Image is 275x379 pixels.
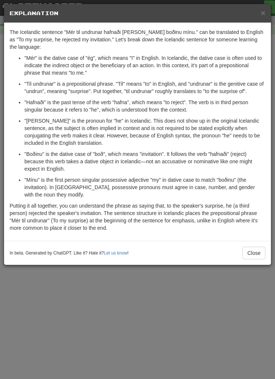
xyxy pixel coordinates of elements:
[10,202,265,232] p: Putting it all together, you can understand the phrase as saying that, to the speaker's surprise,...
[10,28,265,51] p: The Icelandic sentence "Mér til undrunar hafnaði [PERSON_NAME] boðinu mínu." can be translated to...
[261,9,265,17] button: Close
[24,80,265,95] p: "Til undrunar" is a prepositional phrase. "Til" means "to" in English, and "undrunar" is the geni...
[10,250,129,256] small: In beta. Generated by ChatGPT. Like it? Hate it? !
[24,54,265,76] p: "Mér" is the dative case of "ég", which means "I" in English. In Icelandic, the dative case is of...
[10,10,265,17] h5: Explanation
[242,247,265,259] button: Close
[261,8,265,17] span: ×
[24,150,265,173] p: "Boðinu" is the dative case of "boð", which means "invitation". It follows the verb "hafnaði" (re...
[24,99,265,113] p: "Hafnaði" is the past tense of the verb "hafna", which means "to reject". The verb is in third pe...
[24,117,265,147] p: "[PERSON_NAME]" is the pronoun for "he" in Icelandic. This does not show up in the original Icela...
[104,250,127,256] a: Let us know
[24,176,265,198] p: "Mínu" is the first person singular possessive adjective "my" in dative case to match "boðinu" (t...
